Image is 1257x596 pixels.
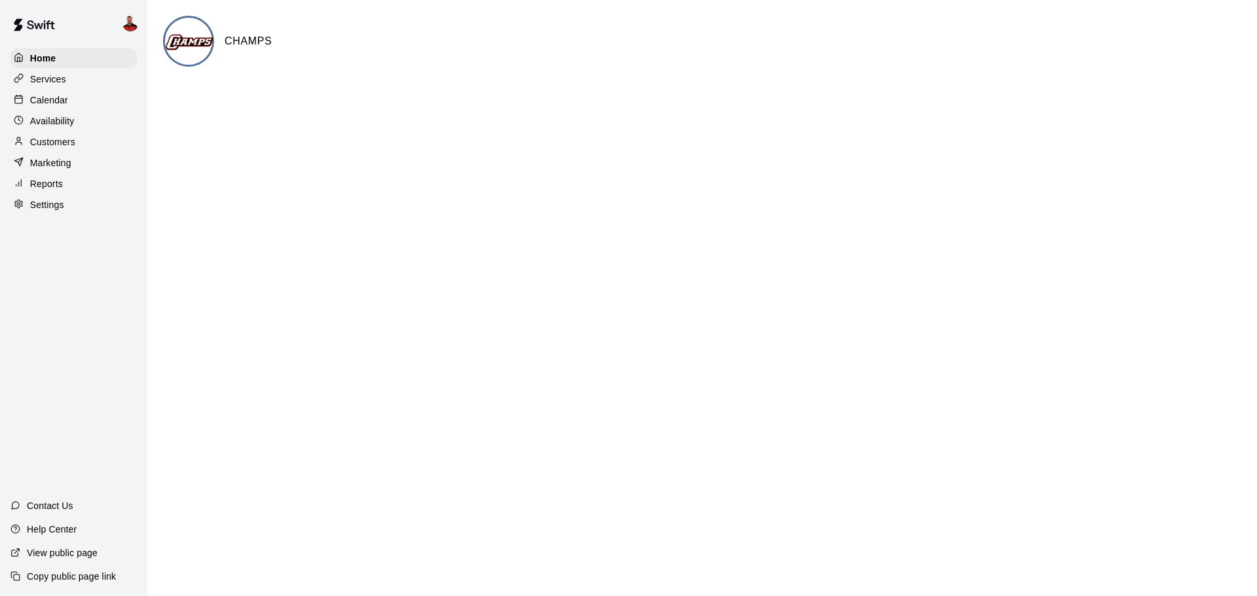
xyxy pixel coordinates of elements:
[30,135,75,149] p: Customers
[165,18,214,67] img: CHAMPS logo
[27,546,98,559] p: View public page
[10,90,137,110] a: Calendar
[120,10,147,37] div: Ryan Nail
[10,195,137,215] a: Settings
[30,94,68,107] p: Calendar
[30,177,63,190] p: Reports
[30,198,64,211] p: Settings
[27,499,73,512] p: Contact Us
[30,73,66,86] p: Services
[27,570,116,583] p: Copy public page link
[30,114,75,128] p: Availability
[122,16,138,31] img: Ryan Nail
[10,153,137,173] a: Marketing
[30,156,71,169] p: Marketing
[225,33,272,50] h6: CHAMPS
[27,523,77,536] p: Help Center
[10,174,137,194] a: Reports
[10,111,137,131] a: Availability
[10,48,137,68] a: Home
[30,52,56,65] p: Home
[10,69,137,89] a: Services
[10,132,137,152] a: Customers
